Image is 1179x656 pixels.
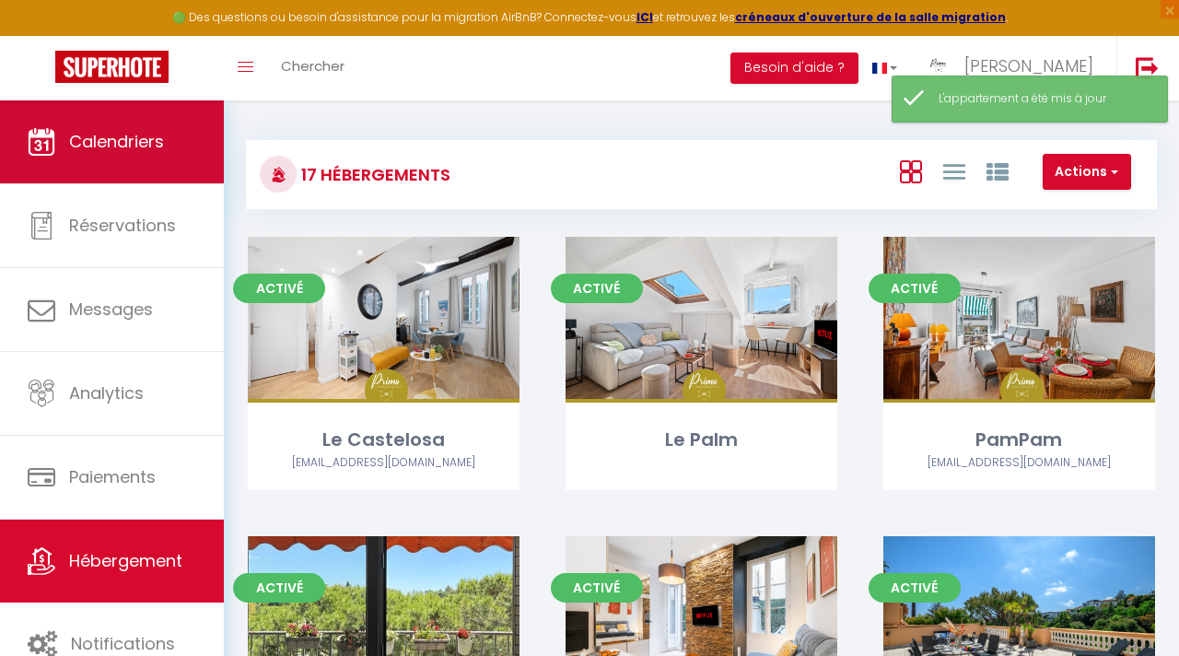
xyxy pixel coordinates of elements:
span: Calendriers [69,130,164,153]
a: ICI [636,9,653,25]
button: Actions [1043,154,1131,191]
div: L'appartement a été mis à jour [939,90,1149,108]
a: Vue en Liste [943,156,965,186]
div: Le Palm [566,426,837,454]
span: [PERSON_NAME] [964,54,1093,77]
img: ... [925,53,952,80]
h3: 17 Hébergements [297,154,450,195]
div: Le Castelosa [248,426,519,454]
div: Airbnb [248,454,519,472]
div: PamPam [883,426,1155,454]
span: Hébergement [69,549,182,572]
span: Paiements [69,465,156,488]
a: Vue par Groupe [986,156,1009,186]
a: Chercher [267,36,358,100]
span: Activé [869,573,961,603]
span: Activé [551,274,643,303]
span: Notifications [71,632,175,655]
span: Messages [69,298,153,321]
div: Airbnb [883,454,1155,472]
span: Réservations [69,214,176,237]
span: Activé [551,573,643,603]
a: Vue en Box [900,156,922,186]
span: Activé [869,274,961,303]
span: Activé [233,573,325,603]
span: Activé [233,274,325,303]
img: logout [1136,56,1159,79]
img: Super Booking [55,51,169,83]
a: créneaux d'ouverture de la salle migration [735,9,1006,25]
button: Ouvrir le widget de chat LiveChat [15,7,70,63]
span: Analytics [69,381,144,404]
span: Chercher [281,56,344,76]
a: ... [PERSON_NAME] [911,36,1116,100]
button: Besoin d'aide ? [730,53,858,84]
